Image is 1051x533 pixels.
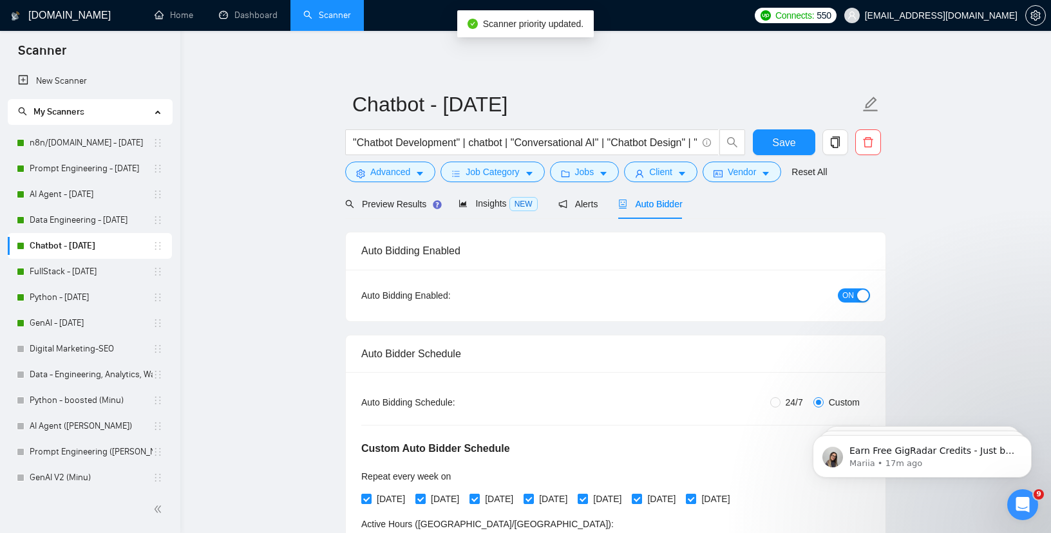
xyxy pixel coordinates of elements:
[8,41,77,68] span: Scanner
[18,107,27,116] span: search
[153,369,163,380] span: holder
[856,136,880,148] span: delete
[793,408,1051,498] iframe: To enrich screen reader interactions, please activate Accessibility in Grammarly extension settings
[862,96,879,113] span: edit
[153,421,163,431] span: holder
[822,129,848,155] button: copy
[153,189,163,200] span: holder
[219,10,278,21] a: dashboardDashboard
[8,207,172,233] li: Data Engineering - June 2025
[624,162,697,182] button: userClientcaret-down
[361,232,870,269] div: Auto Bidding Enabled
[823,136,847,148] span: copy
[153,395,163,406] span: holder
[753,129,815,155] button: Save
[352,88,860,120] input: Scanner name...
[842,288,854,303] span: ON
[558,200,567,209] span: notification
[30,156,153,182] a: Prompt Engineering - [DATE]
[361,335,870,372] div: Auto Bidder Schedule
[11,6,20,26] img: logo
[361,395,531,409] div: Auto Bidding Schedule:
[353,135,697,151] input: Search Freelance Jobs...
[534,492,573,506] span: [DATE]
[459,199,468,208] span: area-chart
[772,135,795,151] span: Save
[18,68,162,94] a: New Scanner
[824,395,865,409] span: Custom
[8,68,172,94] li: New Scanner
[30,130,153,156] a: n8n/[DOMAIN_NAME] - [DATE]
[153,164,163,174] span: holder
[618,200,627,209] span: robot
[1034,489,1044,500] span: 9
[153,472,163,483] span: holder
[30,439,153,465] a: Prompt Engineering ([PERSON_NAME])
[8,413,172,439] li: AI Agent (Aswathi)
[30,233,153,259] a: Chatbot - [DATE]
[361,441,510,456] h5: Custom Auto Bidder Schedule
[618,199,682,209] span: Auto Bidder
[1025,10,1046,21] a: setting
[558,199,598,209] span: Alerts
[415,169,424,178] span: caret-down
[18,106,84,117] span: My Scanners
[345,199,438,209] span: Preview Results
[153,318,163,328] span: holder
[1026,10,1045,21] span: setting
[480,492,518,506] span: [DATE]
[791,165,827,179] a: Reset All
[361,288,531,303] div: Auto Bidding Enabled:
[361,471,451,482] span: Repeat every week on
[153,503,166,516] span: double-left
[8,362,172,388] li: Data - Engineering, Analytics, Warehousing - Final (Minu)
[431,199,443,210] div: Tooltip anchor
[8,310,172,336] li: GenAI - June 2025
[440,162,544,182] button: barsJob Categorycaret-down
[509,197,538,211] span: NEW
[761,10,771,21] img: upwork-logo.png
[649,165,672,179] span: Client
[8,465,172,491] li: GenAI V2 (Minu)
[561,169,570,178] span: folder
[817,8,831,23] span: 550
[8,130,172,156] li: n8n/make.com - June 2025
[761,169,770,178] span: caret-down
[8,336,172,362] li: Digital Marketing-SEO
[153,266,163,277] span: holder
[30,465,153,491] a: GenAI V2 (Minu)
[483,19,583,29] span: Scanner priority updated.
[1025,5,1046,26] button: setting
[525,169,534,178] span: caret-down
[781,395,808,409] span: 24/7
[588,492,627,506] span: [DATE]
[635,169,644,178] span: user
[847,11,857,20] span: user
[468,19,478,29] span: check-circle
[153,447,163,457] span: holder
[714,169,723,178] span: idcard
[642,492,681,506] span: [DATE]
[372,492,410,506] span: [DATE]
[599,169,608,178] span: caret-down
[775,8,814,23] span: Connects:
[703,138,711,147] span: info-circle
[459,198,537,209] span: Insights
[33,106,84,117] span: My Scanners
[356,169,365,178] span: setting
[30,207,153,233] a: Data Engineering - [DATE]
[466,165,519,179] span: Job Category
[8,233,172,259] li: Chatbot - June 2025
[153,344,163,354] span: holder
[303,10,351,21] a: searchScanner
[696,492,735,506] span: [DATE]
[370,165,410,179] span: Advanced
[720,136,744,148] span: search
[153,292,163,303] span: holder
[550,162,620,182] button: folderJobscaret-down
[855,129,881,155] button: delete
[153,138,163,148] span: holder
